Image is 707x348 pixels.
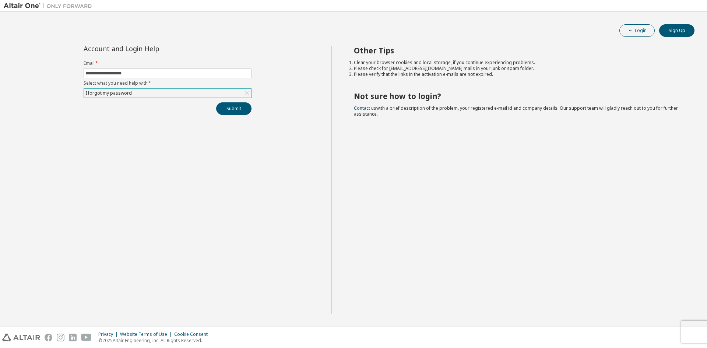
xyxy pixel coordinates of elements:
button: Sign Up [659,24,694,37]
div: I forgot my password [84,89,251,98]
div: Account and Login Help [84,46,218,52]
li: Clear your browser cookies and local storage, if you continue experiencing problems. [354,60,682,66]
div: I forgot my password [84,89,133,97]
img: altair_logo.svg [2,334,40,341]
label: Email [84,60,252,66]
img: facebook.svg [45,334,52,341]
label: Select what you need help with [84,80,252,86]
span: with a brief description of the problem, your registered e-mail id and company details. Our suppo... [354,105,678,117]
div: Cookie Consent [174,331,212,337]
img: instagram.svg [57,334,64,341]
h2: Other Tips [354,46,682,55]
li: Please check for [EMAIL_ADDRESS][DOMAIN_NAME] mails in your junk or spam folder. [354,66,682,71]
button: Login [619,24,655,37]
button: Submit [216,102,252,115]
img: linkedin.svg [69,334,77,341]
div: Privacy [98,331,120,337]
h2: Not sure how to login? [354,91,682,101]
img: youtube.svg [81,334,92,341]
img: Altair One [4,2,96,10]
p: © 2025 Altair Engineering, Inc. All Rights Reserved. [98,337,212,344]
li: Please verify that the links in the activation e-mails are not expired. [354,71,682,77]
a: Contact us [354,105,376,111]
div: Website Terms of Use [120,331,174,337]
